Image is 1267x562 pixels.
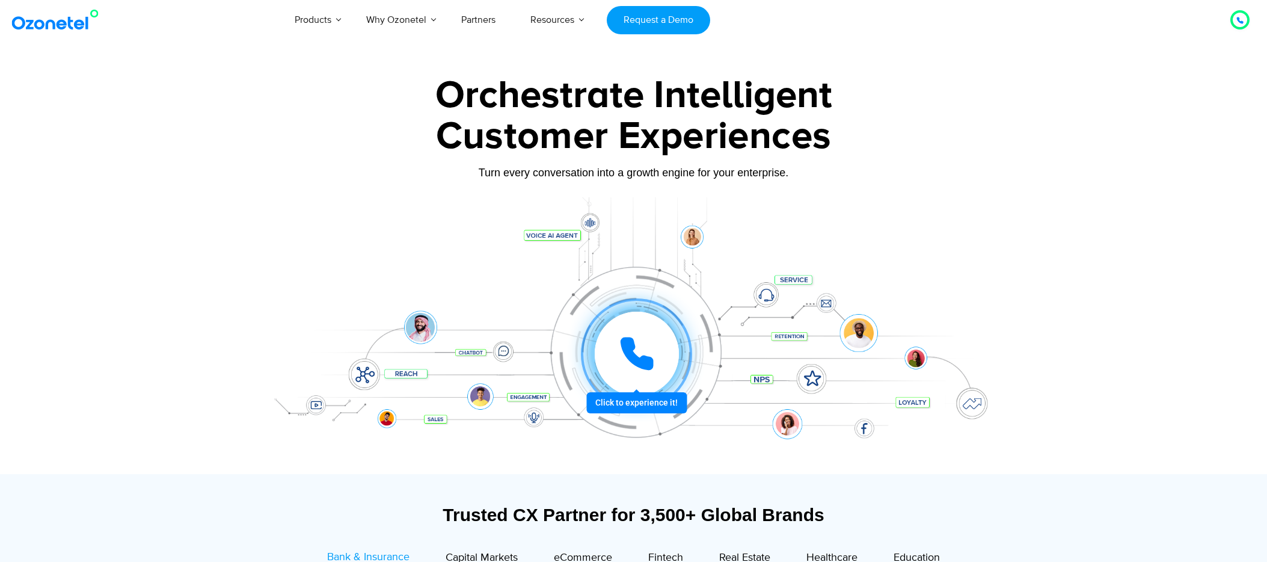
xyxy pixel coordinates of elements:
[258,166,1010,179] div: Turn every conversation into a growth engine for your enterprise.
[258,76,1010,115] div: Orchestrate Intelligent
[258,108,1010,165] div: Customer Experiences
[264,504,1004,525] div: Trusted CX Partner for 3,500+ Global Brands
[607,6,710,34] a: Request a Demo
